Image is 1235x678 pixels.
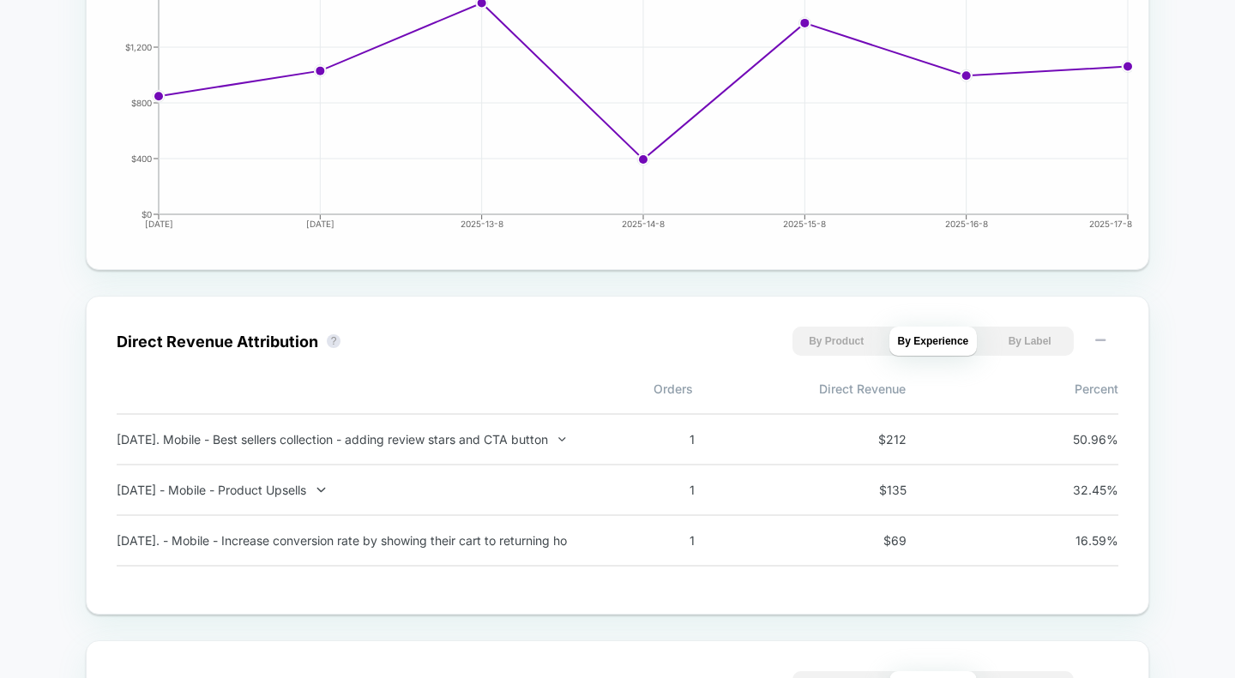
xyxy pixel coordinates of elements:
div: [DATE]. Mobile - Best sellers collection - adding review stars and CTA button [117,432,568,447]
div: [DATE] - Mobile - Product Upsells [117,483,568,497]
span: $ 135 [829,483,907,497]
span: Direct Revenue [693,381,906,396]
tspan: [DATE] [306,219,334,229]
span: $ 212 [829,432,907,447]
span: 1 [617,533,695,548]
tspan: 2025-17-8 [1089,219,1132,229]
tspan: [DATE] [145,219,173,229]
span: 32.45 % [1041,483,1118,497]
tspan: $0 [142,209,152,219]
tspan: 2025-14-8 [622,219,665,229]
tspan: $1,200 [125,42,152,52]
button: By Label [985,327,1074,356]
span: 16.59 % [1041,533,1118,548]
tspan: $800 [131,98,152,108]
tspan: $400 [131,153,152,164]
button: By Experience [889,327,978,356]
span: Percent [906,381,1118,396]
span: 1 [617,432,695,447]
div: Direct Revenue Attribution [117,333,318,351]
tspan: 2025-16-8 [945,219,988,229]
span: 50.96 % [1041,432,1118,447]
button: By Product [792,327,881,356]
div: [DATE]. - Mobile - Increase conversion rate by showing their cart to returning homepage visitors [117,533,568,548]
button: ? [327,334,340,348]
tspan: 2025-15-8 [783,219,826,229]
tspan: 2025-13-8 [461,219,503,229]
span: 1 [617,483,695,497]
span: Orders [480,381,693,396]
span: $ 69 [829,533,907,548]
